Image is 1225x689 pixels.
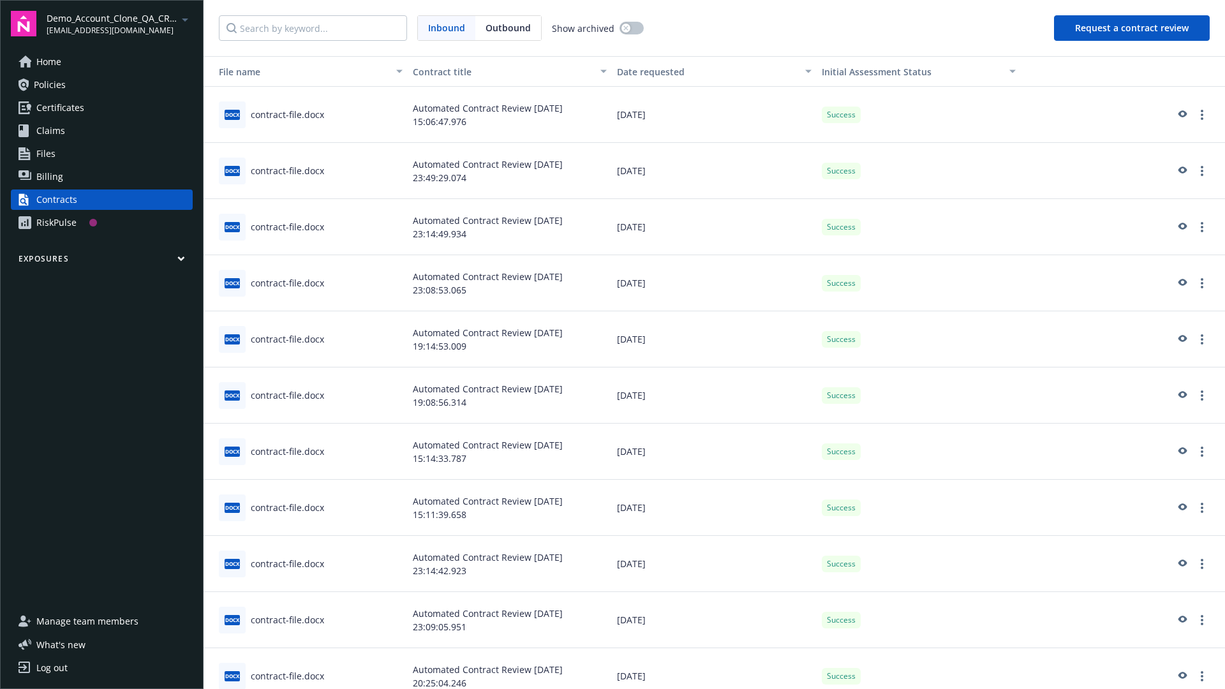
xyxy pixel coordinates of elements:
[1194,556,1210,572] a: more
[408,255,612,311] div: Automated Contract Review [DATE] 23:08:53.065
[827,165,856,177] span: Success
[47,25,177,36] span: [EMAIL_ADDRESS][DOMAIN_NAME]
[225,390,240,400] span: docx
[251,669,324,683] div: contract-file.docx
[486,21,531,34] span: Outbound
[225,503,240,512] span: docx
[408,480,612,536] div: Automated Contract Review [DATE] 15:11:39.658
[827,670,856,682] span: Success
[408,424,612,480] div: Automated Contract Review [DATE] 15:14:33.787
[408,592,612,648] div: Automated Contract Review [DATE] 23:09:05.951
[428,21,465,34] span: Inbound
[408,143,612,199] div: Automated Contract Review [DATE] 23:49:29.074
[11,212,193,233] a: RiskPulse
[251,220,324,233] div: contract-file.docx
[418,16,475,40] span: Inbound
[408,56,612,87] button: Contract title
[612,311,816,367] div: [DATE]
[475,16,541,40] span: Outbound
[11,11,36,36] img: navigator-logo.svg
[617,65,797,78] div: Date requested
[11,52,193,72] a: Home
[827,502,856,514] span: Success
[11,144,193,164] a: Files
[251,613,324,626] div: contract-file.docx
[612,480,816,536] div: [DATE]
[1174,444,1189,459] a: preview
[251,108,324,121] div: contract-file.docx
[11,638,106,651] button: What's new
[1194,444,1210,459] a: more
[251,332,324,346] div: contract-file.docx
[827,390,856,401] span: Success
[408,536,612,592] div: Automated Contract Review [DATE] 23:14:42.923
[11,189,193,210] a: Contracts
[251,276,324,290] div: contract-file.docx
[1194,388,1210,403] a: more
[251,501,324,514] div: contract-file.docx
[612,536,816,592] div: [DATE]
[225,447,240,456] span: docx
[225,334,240,344] span: docx
[413,65,593,78] div: Contract title
[36,52,61,72] span: Home
[1174,669,1189,684] a: preview
[225,671,240,681] span: docx
[827,558,856,570] span: Success
[11,98,193,118] a: Certificates
[1054,15,1210,41] button: Request a contract review
[408,311,612,367] div: Automated Contract Review [DATE] 19:14:53.009
[612,87,816,143] div: [DATE]
[251,164,324,177] div: contract-file.docx
[1174,388,1189,403] a: preview
[1174,276,1189,291] a: preview
[1194,107,1210,122] a: more
[225,222,240,232] span: docx
[36,638,85,651] span: What ' s new
[209,65,389,78] div: File name
[11,253,193,269] button: Exposures
[225,615,240,625] span: docx
[36,212,77,233] div: RiskPulse
[36,611,138,632] span: Manage team members
[612,592,816,648] div: [DATE]
[251,389,324,402] div: contract-file.docx
[34,75,66,95] span: Policies
[827,278,856,289] span: Success
[36,144,56,164] span: Files
[1194,612,1210,628] a: more
[612,424,816,480] div: [DATE]
[1174,332,1189,347] a: preview
[408,367,612,424] div: Automated Contract Review [DATE] 19:08:56.314
[612,56,816,87] button: Date requested
[225,559,240,568] span: docx
[822,66,932,78] span: Initial Assessment Status
[251,557,324,570] div: contract-file.docx
[225,278,240,288] span: docx
[822,65,1002,78] div: Toggle SortBy
[827,614,856,626] span: Success
[408,199,612,255] div: Automated Contract Review [DATE] 23:14:49.934
[36,658,68,678] div: Log out
[36,167,63,187] span: Billing
[1174,500,1189,515] a: preview
[612,199,816,255] div: [DATE]
[1194,276,1210,291] a: more
[219,15,407,41] input: Search by keyword...
[11,167,193,187] a: Billing
[36,121,65,141] span: Claims
[1174,107,1189,122] a: preview
[11,611,193,632] a: Manage team members
[47,11,193,36] button: Demo_Account_Clone_QA_CR_Tests_Prospect[EMAIL_ADDRESS][DOMAIN_NAME]arrowDropDown
[11,121,193,141] a: Claims
[36,189,77,210] div: Contracts
[225,166,240,175] span: docx
[1174,556,1189,572] a: preview
[1194,219,1210,235] a: more
[11,75,193,95] a: Policies
[827,446,856,457] span: Success
[177,11,193,27] a: arrowDropDown
[1194,500,1210,515] a: more
[36,98,84,118] span: Certificates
